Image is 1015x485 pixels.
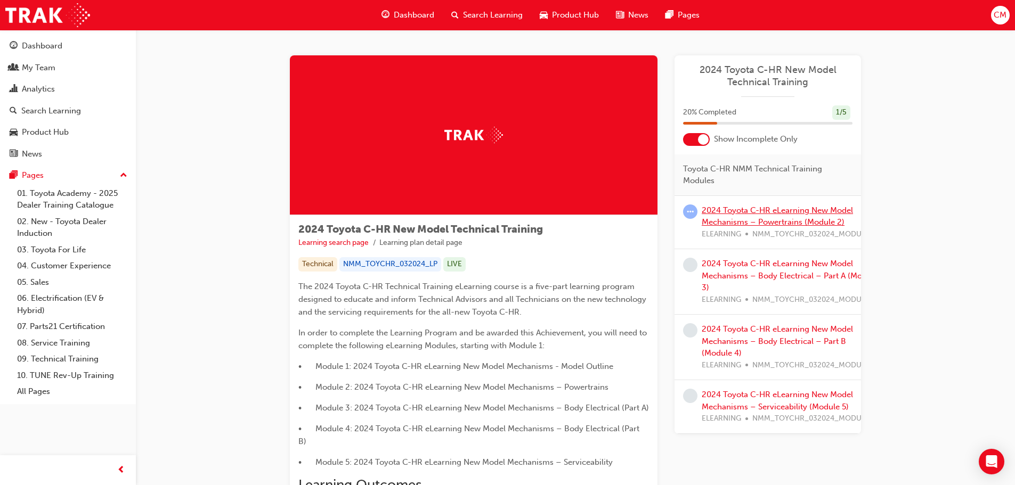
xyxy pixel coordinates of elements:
div: News [22,148,42,160]
a: news-iconNews [607,4,657,26]
a: 01. Toyota Academy - 2025 Dealer Training Catalogue [13,185,132,213]
a: 2024 Toyota C-HR eLearning New Model Mechanisms – Powertrains (Module 2) [702,205,853,227]
a: Search Learning [4,101,132,121]
span: NMM_TOYCHR_032024_MODULE_4 [752,359,878,372]
a: 03. Toyota For Life [13,242,132,258]
a: News [4,144,132,164]
span: Product Hub [552,9,599,21]
li: Learning plan detail page [379,237,462,249]
span: news-icon [10,150,18,159]
div: Open Intercom Messenger [979,449,1004,474]
span: search-icon [451,9,459,22]
a: My Team [4,58,132,78]
a: Dashboard [4,36,132,56]
div: Analytics [22,83,55,95]
span: CM [994,9,1006,21]
span: guage-icon [10,42,18,51]
a: 07. Parts21 Certification [13,318,132,335]
span: guage-icon [381,9,389,22]
span: learningRecordVerb_ATTEMPT-icon [683,204,697,219]
span: News [628,9,648,21]
span: Dashboard [394,9,434,21]
span: ELEARNING [702,294,741,306]
div: Search Learning [21,105,81,117]
img: Trak [444,127,503,143]
a: 2024 Toyota C-HR New Model Technical Training [683,64,852,88]
img: Trak [5,3,90,27]
span: • Module 2: 2024 Toyota C-HR eLearning New Model Mechanisms – Powertrains [298,382,608,392]
div: 1 / 5 [832,105,850,120]
span: • Module 4: 2024 Toyota C-HR eLearning New Model Mechanisms – Body Electrical (Part B) [298,424,642,446]
a: 2024 Toyota C-HR eLearning New Model Mechanisms – Body Electrical – Part B (Module 4) [702,324,853,358]
span: car-icon [10,128,18,137]
span: Show Incomplete Only [714,133,798,145]
span: ELEARNING [702,228,741,241]
span: • Module 5: 2024 Toyota C-HR eLearning New Model Mechanisms – Serviceability [298,457,613,467]
span: NMM_TOYCHR_032024_MODULE_5 [752,413,878,425]
a: Analytics [4,79,132,99]
a: 2024 Toyota C-HR eLearning New Model Mechanisms – Serviceability (Module 5) [702,390,853,412]
button: DashboardMy TeamAnalyticsSearch LearningProduct HubNews [4,34,132,166]
button: CM [991,6,1010,24]
span: 20 % Completed [683,106,736,119]
span: • Module 1: 2024 Toyota C-HR eLearning New Model Mechanisms - Model Outline [298,361,613,371]
span: NMM_TOYCHR_032024_MODULE_3 [752,294,878,306]
span: news-icon [616,9,624,22]
a: Product Hub [4,122,132,142]
a: All Pages [13,383,132,400]
span: learningRecordVerb_NONE-icon [683,258,697,272]
div: Product Hub [22,126,69,138]
span: Search Learning [463,9,523,21]
span: ELEARNING [702,359,741,372]
div: NMM_TOYCHR_032024_LP [339,257,441,272]
a: 06. Electrification (EV & Hybrid) [13,290,132,318]
span: search-icon [10,106,17,116]
a: car-iconProduct Hub [531,4,607,26]
span: Toyota C-HR NMM Technical Training Modules [683,163,844,187]
a: 09. Technical Training [13,351,132,367]
div: My Team [22,62,55,74]
span: chart-icon [10,85,18,94]
a: 10. TUNE Rev-Up Training [13,367,132,384]
div: LIVE [443,257,466,272]
span: Pages [678,9,700,21]
span: In order to complete the Learning Program and be awarded this Achievement, you will need to compl... [298,328,649,350]
span: learningRecordVerb_NONE-icon [683,323,697,338]
div: Dashboard [22,40,62,52]
a: 04. Customer Experience [13,258,132,274]
a: 02. New - Toyota Dealer Induction [13,213,132,242]
span: up-icon [120,169,127,183]
a: 2024 Toyota C-HR eLearning New Model Mechanisms – Body Electrical – Part A (Module 3) [702,259,878,292]
span: learningRecordVerb_NONE-icon [683,389,697,403]
span: • Module 3: 2024 Toyota C-HR eLearning New Model Mechanisms – Body Electrical (Part A) [298,403,649,413]
div: Pages [22,169,44,182]
a: guage-iconDashboard [373,4,443,26]
span: people-icon [10,63,18,73]
span: pages-icon [10,171,18,180]
a: pages-iconPages [657,4,708,26]
a: Learning search page [298,238,369,247]
a: search-iconSearch Learning [443,4,531,26]
button: Pages [4,166,132,185]
span: NMM_TOYCHR_032024_MODULE_2 [752,228,878,241]
span: 2024 Toyota C-HR New Model Technical Training [298,223,543,235]
span: car-icon [540,9,548,22]
div: Technical [298,257,337,272]
a: 08. Service Training [13,335,132,351]
a: 05. Sales [13,274,132,291]
span: The 2024 Toyota C-HR Technical Training eLearning course is a five-part learning program designed... [298,282,648,317]
span: ELEARNING [702,413,741,425]
span: prev-icon [117,464,125,477]
span: pages-icon [665,9,673,22]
